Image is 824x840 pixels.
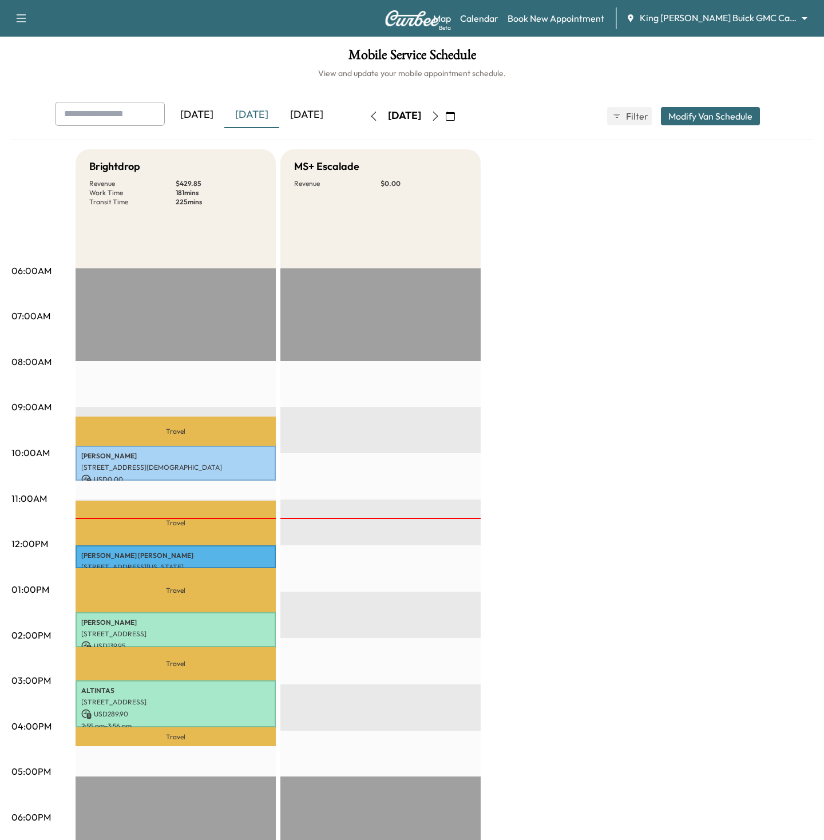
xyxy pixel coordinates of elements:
h5: Brightdrop [89,159,140,175]
div: [DATE] [279,102,334,128]
p: 05:00PM [11,764,51,778]
p: 03:00PM [11,673,51,687]
p: Travel [76,727,276,747]
a: Calendar [460,11,498,25]
div: [DATE] [169,102,224,128]
span: Filter [626,109,647,123]
p: 225 mins [176,197,262,207]
p: 08:00AM [11,355,51,369]
div: Beta [439,23,451,32]
p: [PERSON_NAME] [81,451,270,461]
h6: View and update your mobile appointment schedule. [11,68,813,79]
button: Filter [607,107,652,125]
p: USD 0.00 [81,474,270,485]
p: 181 mins [176,188,262,197]
p: [PERSON_NAME] [81,618,270,627]
button: Modify Van Schedule [661,107,760,125]
p: 2:55 pm - 3:56 pm [81,722,270,731]
p: $ 0.00 [381,179,467,188]
p: ALTINTAS [81,686,270,695]
p: 12:00PM [11,537,48,550]
p: Travel [76,568,276,612]
p: Revenue [294,179,381,188]
p: Revenue [89,179,176,188]
span: King [PERSON_NAME] Buick GMC Cadillac [640,11,797,25]
p: [STREET_ADDRESS][DEMOGRAPHIC_DATA] [81,463,270,472]
p: 02:00PM [11,628,51,642]
p: 11:00AM [11,492,47,505]
p: USD 289.90 [81,709,270,719]
p: 06:00AM [11,264,51,278]
a: Book New Appointment [508,11,604,25]
p: [STREET_ADDRESS] [81,629,270,639]
p: 01:00PM [11,583,49,596]
p: 07:00AM [11,309,50,323]
img: Curbee Logo [385,10,439,26]
p: Travel [76,417,276,446]
p: Travel [76,647,276,680]
p: 06:00PM [11,810,51,824]
p: [STREET_ADDRESS][US_STATE] [81,562,270,572]
p: Travel [76,501,276,545]
div: [DATE] [388,109,421,123]
div: [DATE] [224,102,279,128]
p: USD 139.95 [81,641,270,651]
h1: Mobile Service Schedule [11,48,813,68]
p: 04:00PM [11,719,51,733]
h5: MS+ Escalade [294,159,359,175]
p: $ 429.85 [176,179,262,188]
p: Transit Time [89,197,176,207]
p: [STREET_ADDRESS] [81,698,270,707]
p: 09:00AM [11,400,51,414]
p: Work Time [89,188,176,197]
a: MapBeta [433,11,451,25]
p: 10:00AM [11,446,50,459]
p: [PERSON_NAME] [PERSON_NAME] [81,551,270,560]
